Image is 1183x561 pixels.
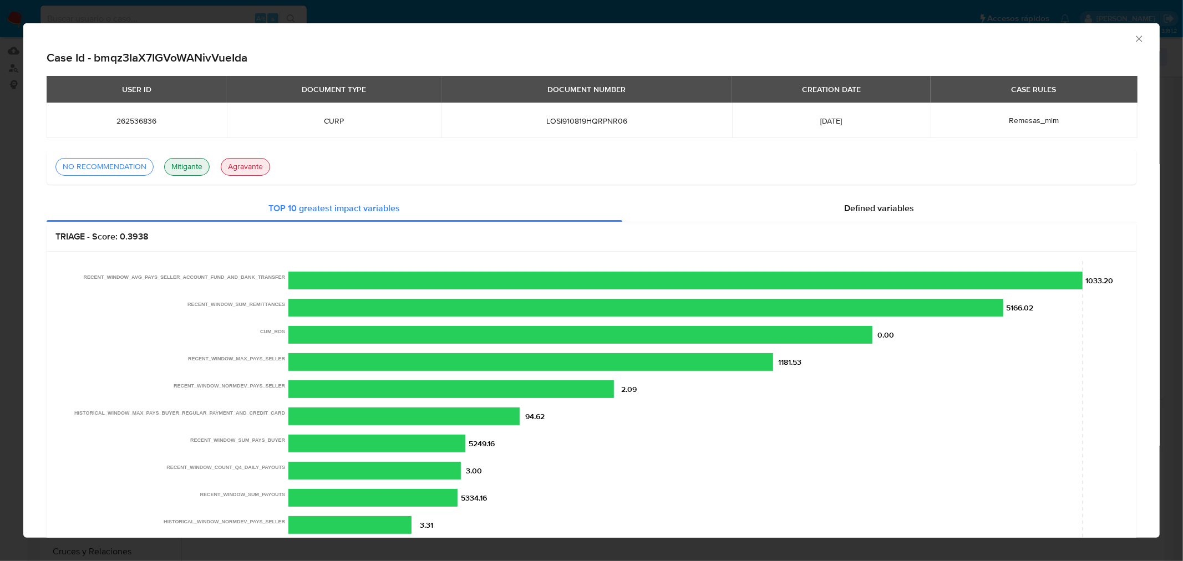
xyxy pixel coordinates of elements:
button: Cerrar ventana [1134,33,1144,43]
text: CUM_ROS [260,329,285,334]
text: 1181.53 [778,356,801,368]
span: CURP [240,116,428,126]
text: RECENT_WINDOW_MAX_PAYS_SELLER [188,356,286,361]
text: 5334.16 [461,492,488,503]
span: 262536836 [60,116,214,126]
span: Defined variables [845,202,915,215]
div: CREATION DATE [795,80,867,99]
text: 5249.16 [469,438,495,449]
text: HISTORICAL_WINDOW_MAX_PAYS_BUYER_REGULAR_PAYMENT_AND_CREDIT_CARD [74,410,285,416]
span: [DATE] [745,116,917,126]
span: LOSI910819HQRPNR06 [455,116,719,126]
text: RECENT_WINDOW_SUM_PAYS_BUYER [190,437,286,443]
h2: Case Id - bmqz3IaX7IGVoWANivVueIda [47,51,1136,65]
span: TOP 10 greatest impact variables [269,202,400,215]
div: CASE RULES [1005,80,1063,99]
text: RECENT_WINDOW_SUM_PAYOUTS [200,492,285,497]
text: RECENT_WINDOW_NORMDEV_PAYS_SELLER [174,383,286,389]
div: DOCUMENT TYPE [295,80,373,99]
text: 0.00 [877,329,894,340]
text: 94.62 [526,411,545,422]
div: Agravante [224,161,267,172]
text: 3.00 [466,465,483,476]
div: Force graphs [47,196,1136,222]
text: RECENT_WINDOW_AVG_PAYS_SELLER_ACCOUNT_FUND_AND_BANK_TRANSFER [84,274,286,280]
text: RECENT_WINDOW_COUNT_Q4_DAILY_PAYOUTS [166,465,285,470]
h2: TRIAGE - Score: 0.3938 [55,232,1128,243]
text: 3.31 [420,519,433,531]
span: Remesas_mlm [1009,115,1059,126]
text: 2.09 [621,384,637,395]
div: USER ID [115,80,158,99]
text: 1033.20 [1085,275,1113,286]
text: 5166.02 [1007,302,1034,313]
div: DOCUMENT NUMBER [541,80,632,99]
text: HISTORICAL_WINDOW_NORMDEV_PAYS_SELLER [164,519,285,524]
div: NO RECOMMENDATION [58,161,151,172]
div: Mitigante [167,161,207,172]
div: recommendation-modal [23,23,1160,538]
text: RECENT_WINDOW_SUM_REMITTANCES [187,302,285,307]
